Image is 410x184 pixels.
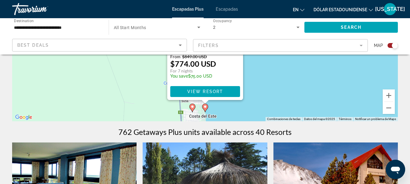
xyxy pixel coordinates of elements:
[14,113,34,121] a: Abre esta zona en Google Maps (se abre en una nueva ventana)
[293,7,299,12] font: en
[382,3,398,15] button: Menú de usuario
[267,117,300,121] button: Combinaciones de teclas
[114,25,146,30] span: All Start Months
[17,42,182,49] mat-select: Sort by
[170,54,181,59] span: From
[12,1,73,17] a: Travorium
[17,43,49,48] span: Best Deals
[187,89,223,94] span: View Resort
[170,68,216,74] p: For 7 nights
[193,39,368,52] button: Filter
[170,74,216,79] p: $75.00 USD
[170,74,188,79] span: You save
[293,5,304,14] button: Cambiar idioma
[170,86,240,97] button: View Resort
[213,19,232,23] span: Occupancy
[374,41,383,50] span: Map
[341,25,361,30] span: Search
[213,25,215,30] span: 2
[118,127,292,136] h1: 762 Getaways Plus units available across 40 Resorts
[14,18,34,23] span: Destination
[304,22,398,33] button: Search
[182,54,207,59] span: $849.00 USD
[172,7,204,12] a: Escapadas Plus
[386,160,405,179] iframe: Botón para iniciar la ventana de mensajería
[383,102,395,114] button: Reducir
[313,7,367,12] font: Dólar estadounidense
[313,5,373,14] button: Cambiar moneda
[339,117,351,121] a: Términos (se abre en una nueva pestaña)
[355,117,396,121] a: Notificar un problema de Maps
[383,89,395,102] button: Ampliar
[14,113,34,121] img: Google
[216,7,238,12] a: Escapadas
[375,6,405,12] font: [US_STATE]
[170,59,216,68] p: $774.00 USD
[304,117,335,121] span: Datos del mapa ©2025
